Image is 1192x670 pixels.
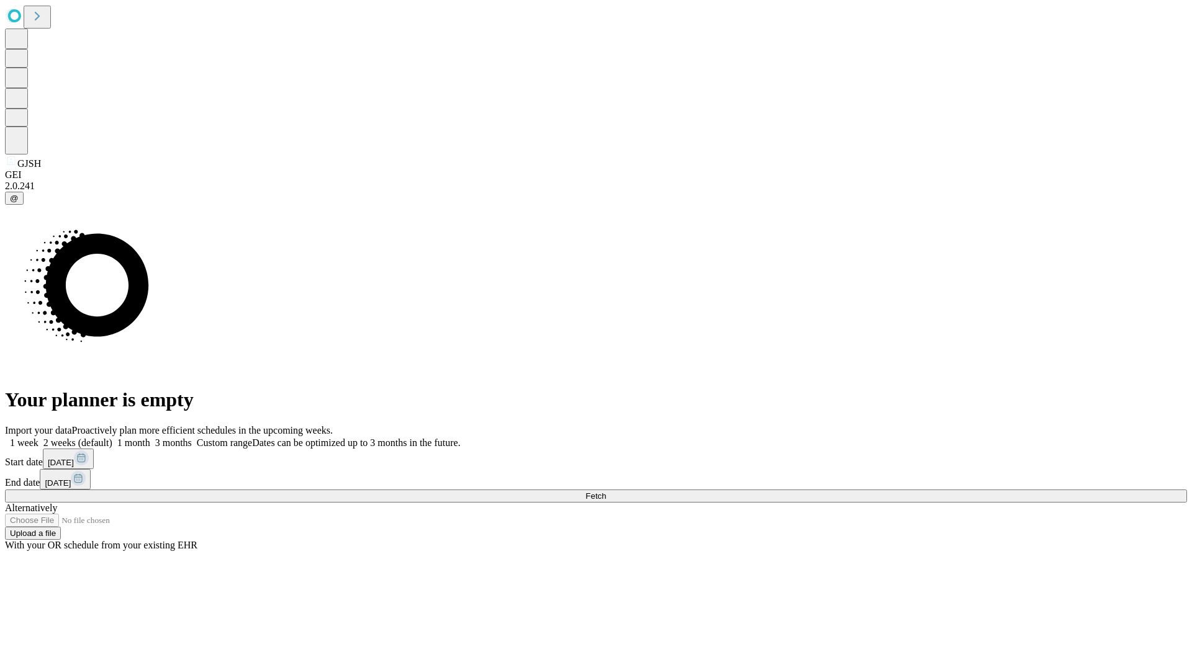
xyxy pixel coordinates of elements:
div: Start date [5,449,1187,469]
h1: Your planner is empty [5,388,1187,411]
span: [DATE] [45,478,71,488]
span: Fetch [585,491,606,501]
span: 3 months [155,437,192,448]
span: Alternatively [5,502,57,513]
button: @ [5,192,24,205]
button: Fetch [5,489,1187,502]
div: 2.0.241 [5,181,1187,192]
span: @ [10,194,19,203]
span: [DATE] [48,458,74,467]
span: GJSH [17,158,41,169]
div: End date [5,469,1187,489]
button: [DATE] [40,469,91,489]
span: Proactively plan more efficient schedules in the upcoming weeks. [72,425,333,435]
span: 1 week [10,437,38,448]
span: Custom range [197,437,252,448]
span: 2 weeks (default) [43,437,112,448]
span: With your OR schedule from your existing EHR [5,540,197,550]
button: [DATE] [43,449,94,469]
button: Upload a file [5,527,61,540]
span: Dates can be optimized up to 3 months in the future. [252,437,460,448]
span: 1 month [117,437,150,448]
span: Import your data [5,425,72,435]
div: GEI [5,169,1187,181]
